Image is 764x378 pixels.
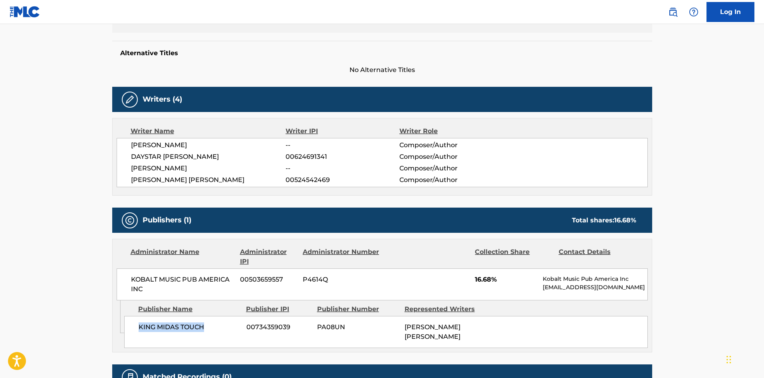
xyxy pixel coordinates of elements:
[543,275,647,283] p: Kobalt Music Pub America Inc
[143,95,182,104] h5: Writers (4)
[726,348,731,372] div: Drag
[131,140,286,150] span: [PERSON_NAME]
[139,322,240,332] span: KING MIDAS TOUCH
[125,95,135,104] img: Writers
[240,247,297,266] div: Administrator IPI
[120,49,644,57] h5: Alternative Titles
[475,275,537,284] span: 16.68%
[317,322,399,332] span: PA08UN
[665,4,681,20] a: Public Search
[668,7,678,17] img: search
[399,152,503,162] span: Composer/Author
[303,275,380,284] span: P4614Q
[131,175,286,185] span: [PERSON_NAME] [PERSON_NAME]
[686,4,702,20] div: Help
[724,340,764,378] iframe: Chat Widget
[10,6,40,18] img: MLC Logo
[706,2,754,22] a: Log In
[689,7,699,17] img: help
[240,275,297,284] span: 00503659557
[559,247,636,266] div: Contact Details
[138,304,240,314] div: Publisher Name
[286,140,399,150] span: --
[475,247,552,266] div: Collection Share
[286,152,399,162] span: 00624691341
[405,323,460,340] span: [PERSON_NAME] [PERSON_NAME]
[131,247,234,266] div: Administrator Name
[125,216,135,225] img: Publishers
[131,164,286,173] span: [PERSON_NAME]
[246,304,311,314] div: Publisher IPI
[246,322,311,332] span: 00734359039
[317,304,399,314] div: Publisher Number
[303,247,380,266] div: Administrator Number
[286,164,399,173] span: --
[286,175,399,185] span: 00524542469
[399,164,503,173] span: Composer/Author
[131,275,234,294] span: KOBALT MUSIC PUB AMERICA INC
[131,152,286,162] span: DAYSTAR [PERSON_NAME]
[543,283,647,292] p: [EMAIL_ADDRESS][DOMAIN_NAME]
[614,216,636,224] span: 16.68 %
[405,304,486,314] div: Represented Writers
[399,126,503,136] div: Writer Role
[399,140,503,150] span: Composer/Author
[131,126,286,136] div: Writer Name
[572,216,636,225] div: Total shares:
[286,126,399,136] div: Writer IPI
[143,216,191,225] h5: Publishers (1)
[112,65,652,75] span: No Alternative Titles
[399,175,503,185] span: Composer/Author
